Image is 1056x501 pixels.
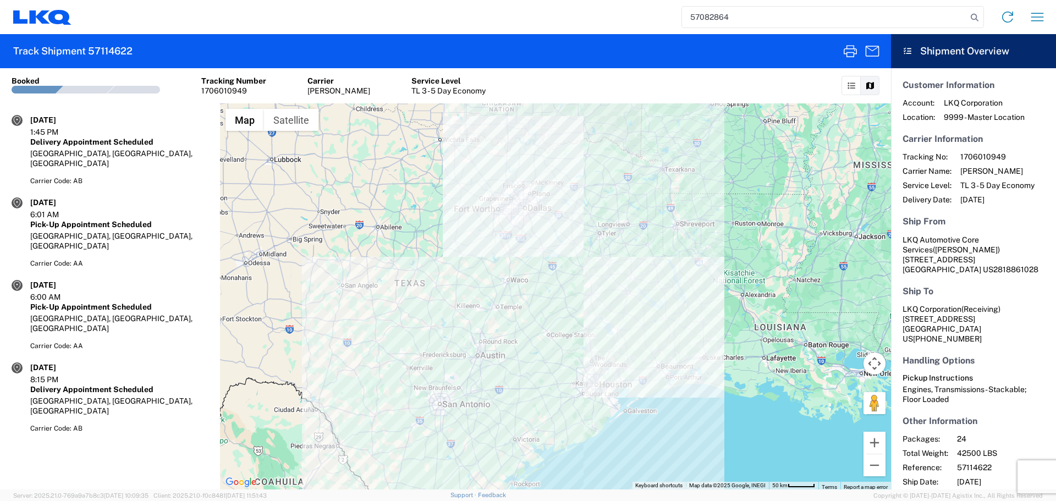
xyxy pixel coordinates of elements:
div: [GEOGRAPHIC_DATA], [GEOGRAPHIC_DATA], [GEOGRAPHIC_DATA] [30,148,208,168]
a: Feedback [478,492,506,498]
div: [PERSON_NAME] [307,86,370,96]
div: [GEOGRAPHIC_DATA], [GEOGRAPHIC_DATA], [GEOGRAPHIC_DATA] [30,231,208,251]
a: Terms [822,484,837,490]
button: Keyboard shortcuts [635,482,683,489]
address: [GEOGRAPHIC_DATA] US [903,235,1044,274]
span: LKQ Automotive Core Services [903,235,979,254]
button: Zoom in [864,432,886,454]
input: Shipment, tracking or reference number [682,7,967,27]
div: [DATE] [30,115,85,125]
div: Booked [12,76,40,86]
div: Pick-Up Appointment Scheduled [30,302,208,312]
h5: Handling Options [903,355,1044,366]
span: Packages: [903,434,948,444]
span: Service Level: [903,180,952,190]
span: Copyright © [DATE]-[DATE] Agistix Inc., All Rights Reserved [873,491,1043,500]
img: Google [223,475,259,489]
a: Report a map error [844,484,888,490]
span: 57114622 [957,463,1051,472]
button: Show satellite imagery [264,109,318,131]
div: [DATE] [30,362,85,372]
span: [STREET_ADDRESS] [903,255,975,264]
h5: Customer Information [903,80,1044,90]
address: [GEOGRAPHIC_DATA] US [903,304,1044,344]
span: 42500 LBS [957,448,1051,458]
h5: Ship To [903,286,1044,296]
div: [GEOGRAPHIC_DATA], [GEOGRAPHIC_DATA], [GEOGRAPHIC_DATA] [30,396,208,416]
h5: Other Information [903,416,1044,426]
span: Account: [903,98,935,108]
button: Show street map [226,109,264,131]
span: Reference: [903,463,948,472]
button: Map camera controls [864,353,886,375]
button: Drag Pegman onto the map to open Street View [864,392,886,414]
span: Carrier Name: [903,166,952,176]
div: 6:01 AM [30,210,85,219]
span: Client: 2025.21.0-f0c8481 [153,492,267,499]
button: Zoom out [864,454,886,476]
span: LKQ Corporation [STREET_ADDRESS] [903,305,1000,323]
div: TL 3 - 5 Day Economy [411,86,486,96]
a: Open this area in Google Maps (opens a new window) [223,475,259,489]
div: [GEOGRAPHIC_DATA], [GEOGRAPHIC_DATA], [GEOGRAPHIC_DATA] [30,313,208,333]
span: Tracking No: [903,152,952,162]
div: Service Level [411,76,486,86]
div: [DATE] [30,280,85,290]
span: [DATE] [957,477,1051,487]
span: [PHONE_NUMBER] [913,334,982,343]
span: ([PERSON_NAME]) [933,245,1000,254]
span: Ship Date: [903,477,948,487]
div: [DATE] [30,197,85,207]
div: 8:15 PM [30,375,85,384]
span: 1706010949 [960,152,1035,162]
span: [DATE] 11:51:43 [226,492,267,499]
h5: Ship From [903,216,1044,227]
span: (Receiving) [961,305,1000,313]
span: 9999 - Master Location [944,112,1025,122]
span: 50 km [772,482,788,488]
button: Map Scale: 50 km per 46 pixels [769,482,818,489]
span: [DATE] [960,195,1035,205]
div: Pick-Up Appointment Scheduled [30,219,208,229]
div: 6:00 AM [30,292,85,302]
span: Location: [903,112,935,122]
div: 1:45 PM [30,127,85,137]
span: Total Weight: [903,448,948,458]
div: Carrier Code: AA [30,341,208,351]
div: Tracking Number [201,76,266,86]
div: Engines, Transmissions - Stackable; Floor Loaded [903,384,1044,404]
h2: Track Shipment 57114622 [13,45,133,58]
span: [PERSON_NAME] [960,166,1035,176]
h6: Pickup Instructions [903,373,1044,383]
div: Carrier [307,76,370,86]
span: TL 3 - 5 Day Economy [960,180,1035,190]
div: Delivery Appointment Scheduled [30,384,208,394]
span: Server: 2025.21.0-769a9a7b8c3 [13,492,148,499]
span: [DATE] 10:09:35 [104,492,148,499]
div: Carrier Code: AB [30,176,208,186]
span: 24 [957,434,1051,444]
div: Carrier Code: AA [30,258,208,268]
header: Shipment Overview [891,34,1056,68]
h5: Carrier Information [903,134,1044,144]
span: Map data ©2025 Google, INEGI [689,482,766,488]
div: 1706010949 [201,86,266,96]
span: LKQ Corporation [944,98,1025,108]
span: Delivery Date: [903,195,952,205]
a: Support [450,492,478,498]
div: Carrier Code: AB [30,423,208,433]
div: Delivery Appointment Scheduled [30,137,208,147]
span: 2818861028 [993,265,1038,274]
